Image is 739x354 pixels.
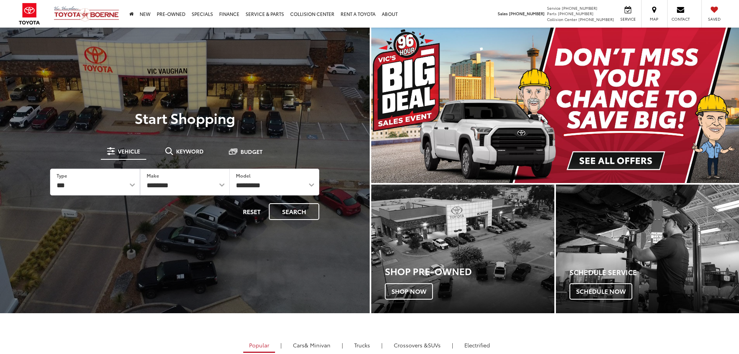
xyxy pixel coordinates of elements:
span: [PHONE_NUMBER] [578,16,614,22]
h3: Shop Pre-Owned [385,266,554,276]
a: Electrified [459,338,496,352]
span: Schedule Now [569,283,632,300]
span: [PHONE_NUMBER] [562,5,597,11]
span: Keyword [176,148,204,154]
span: Sales [498,10,508,16]
label: Make [147,172,159,179]
div: Toyota [371,185,554,313]
li: | [450,341,455,349]
a: Shop Pre-Owned Shop Now [371,185,554,313]
span: Saved [706,16,723,22]
span: Crossovers & [394,341,428,349]
span: Parts [547,10,557,16]
label: Model [236,172,251,179]
li: | [279,341,284,349]
li: | [379,341,384,349]
a: Schedule Service Schedule Now [556,185,739,313]
span: Budget [241,149,263,154]
span: Collision Center [547,16,577,22]
div: Toyota [556,185,739,313]
span: Vehicle [118,148,140,154]
p: Start Shopping [33,110,337,126]
button: Reset [236,203,267,220]
h4: Schedule Service [569,269,739,276]
img: Vic Vaughan Toyota of Boerne [54,6,119,22]
a: Popular [243,338,275,353]
span: Service [619,16,637,22]
span: Service [547,5,561,11]
span: Contact [672,16,690,22]
button: Search [269,203,319,220]
label: Type [57,172,67,179]
a: Cars [287,338,336,352]
span: Shop Now [385,283,433,300]
span: [PHONE_NUMBER] [558,10,594,16]
a: Trucks [348,338,376,352]
span: [PHONE_NUMBER] [509,10,545,16]
li: | [340,341,345,349]
span: Map [646,16,663,22]
span: & Minivan [305,341,331,349]
a: SUVs [388,338,447,352]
